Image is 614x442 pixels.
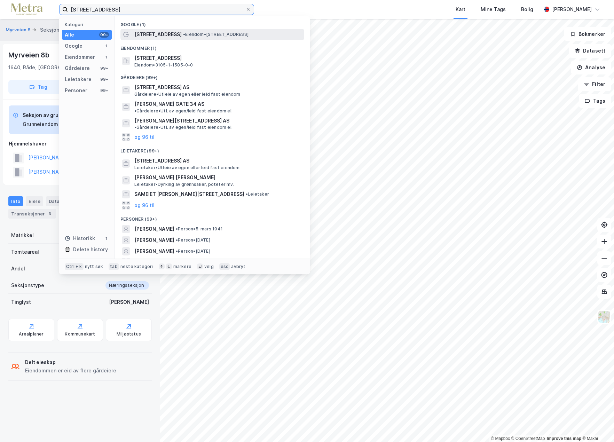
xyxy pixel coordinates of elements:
a: Mapbox [491,436,510,441]
span: Gårdeiere • Utl. av egen/leid fast eiendom el. [134,108,233,114]
div: Tinglyst [11,298,31,306]
span: Person • 5. mars 1941 [176,226,223,232]
div: Kart [456,5,465,14]
div: Tomteareal [11,248,39,256]
span: Leietaker • Utleie av egen eller leid fast eiendom [134,165,240,171]
button: og 96 til [134,133,155,141]
div: Andel [11,265,25,273]
div: Datasett [46,196,72,206]
span: Eiendom • [STREET_ADDRESS] [183,32,249,37]
span: • [176,226,178,231]
div: Seksjonstype [11,281,44,290]
span: [PERSON_NAME] [134,236,174,244]
div: 1640, Råde, [GEOGRAPHIC_DATA] [8,63,89,72]
div: Eiendommer [65,53,95,61]
span: [PERSON_NAME] GATE 34 AS [134,100,204,108]
img: metra-logo.256734c3b2bbffee19d4.png [11,3,42,16]
div: Matrikkel [11,231,34,239]
div: Delt eieskap [25,358,116,366]
div: Kategori [65,22,112,27]
div: Delete history [73,245,108,254]
div: Kontrollprogram for chat [579,409,614,442]
a: Improve this map [547,436,581,441]
span: [PERSON_NAME] [134,225,174,233]
div: markere [173,264,191,269]
span: Gårdeiere • Utleie av egen eller leid fast eiendom [134,92,241,97]
div: Arealplaner [19,331,44,337]
span: • [246,191,248,197]
div: Personer [65,86,87,95]
div: Historikk [65,234,95,243]
button: Tag [8,80,68,94]
div: Myrveien 8b [8,49,51,61]
div: Seksjon av grunneiendom [23,111,90,119]
iframe: Chat Widget [579,409,614,442]
span: [PERSON_NAME][STREET_ADDRESS] AS [134,117,229,125]
div: Eiendommer (1) [115,40,310,53]
div: Kommunekart [65,331,95,337]
div: Transaksjoner [8,209,56,219]
div: tab [109,263,119,270]
div: 1 [103,236,109,241]
div: Google (1) [115,16,310,29]
div: velg [204,264,214,269]
span: [STREET_ADDRESS] [134,30,182,39]
div: Miljøstatus [117,331,141,337]
div: 99+ [99,65,109,71]
button: Tags [579,94,611,108]
div: neste kategori [120,264,153,269]
div: Eiere [26,196,43,206]
div: 99+ [99,32,109,38]
div: Hjemmelshaver [9,140,151,148]
span: [STREET_ADDRESS] AS [134,157,301,165]
div: [PERSON_NAME] [109,298,149,306]
input: Søk på adresse, matrikkel, gårdeiere, leietakere eller personer [68,4,245,15]
div: [PERSON_NAME] [552,5,592,14]
span: • [134,108,136,113]
div: Eiendommen er eid av flere gårdeiere [25,366,116,375]
span: Person • [DATE] [176,248,210,254]
button: Analyse [571,61,611,74]
div: Grunneiendom [23,120,58,128]
span: Eiendom • 3105-1-1585-0-0 [134,62,193,68]
span: • [176,248,178,254]
span: • [176,237,178,243]
div: Mine Tags [481,5,506,14]
button: og 96 til [134,201,155,210]
div: Info [8,196,23,206]
div: Bolig [521,5,533,14]
span: [PERSON_NAME] [PERSON_NAME] [134,173,301,182]
span: • [134,125,136,130]
div: Ctrl + k [65,263,84,270]
span: SAMEIET [PERSON_NAME][STREET_ADDRESS] [134,190,244,198]
span: [STREET_ADDRESS] [134,54,301,62]
div: Seksjon [40,26,59,34]
div: Gårdeiere (99+) [115,69,310,82]
a: OpenStreetMap [511,436,545,441]
span: • [183,32,185,37]
span: Leietaker • Dyrking av grønnsaker, poteter mv. [134,182,234,187]
button: Datasett [569,44,611,58]
div: 99+ [99,88,109,93]
img: Z [598,310,611,323]
span: [PERSON_NAME] [134,247,174,255]
span: Person • [DATE] [176,237,210,243]
div: 1 [103,43,109,49]
span: Gårdeiere • Utl. av egen/leid fast eiendom el. [134,125,233,130]
div: 1 [103,54,109,60]
div: avbryt [231,264,245,269]
div: Leietakere [65,75,92,84]
div: Google [65,42,82,50]
div: 3 [46,210,53,217]
button: Myrveien 8 [6,26,32,33]
div: Leietakere (99+) [115,143,310,155]
div: 99+ [99,77,109,82]
div: Personer (99+) [115,211,310,223]
div: Gårdeiere [65,64,90,72]
div: nytt søk [85,264,103,269]
span: Leietaker [246,191,269,197]
button: Bokmerker [564,27,611,41]
div: Alle [65,31,74,39]
span: [STREET_ADDRESS] AS [134,83,301,92]
button: Filter [578,77,611,91]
